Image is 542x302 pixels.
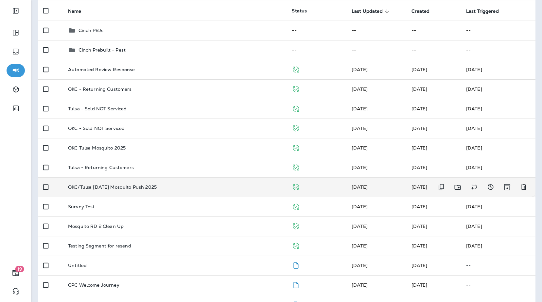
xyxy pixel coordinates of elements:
[411,223,428,229] span: Jason Munk
[352,223,368,229] span: Jason Munk
[461,216,535,236] td: [DATE]
[461,119,535,138] td: [DATE]
[461,197,535,216] td: [DATE]
[451,181,464,194] button: Move to folder
[411,243,428,249] span: Jason Munk
[68,204,95,209] p: Survey Test
[352,145,368,151] span: Jason Munk
[68,8,81,14] span: Name
[292,183,300,189] span: Published
[346,21,406,40] td: --
[411,8,438,14] span: Created
[461,60,535,79] td: [DATE]
[352,165,368,170] span: Jason Munk
[292,203,300,209] span: Published
[352,86,368,92] span: Jason Munk
[411,165,428,170] span: Jason Munk
[411,145,428,151] span: Jason Munk
[68,165,134,170] p: Tulsa - Returning Customers
[461,40,535,60] td: --
[287,21,346,40] td: --
[411,125,428,131] span: Jason Munk
[411,204,428,210] span: J-P Scoville
[68,106,127,111] p: Tulsa - Sold NOT Serviced
[411,282,428,288] span: J-P Scoville
[68,145,126,151] p: OKC Tulsa Mosquito 2025
[352,67,368,72] span: Shannon Davis
[461,158,535,177] td: [DATE]
[461,79,535,99] td: [DATE]
[411,86,428,92] span: Jason Munk
[292,164,300,170] span: Published
[68,282,119,288] p: GPC Welcome Journey
[461,236,535,256] td: [DATE]
[461,138,535,158] td: [DATE]
[68,8,90,14] span: Name
[352,8,391,14] span: Last Updated
[435,181,448,194] button: Duplicate
[411,262,428,268] span: Sarah Paxman
[292,105,300,111] span: Published
[292,144,300,150] span: Published
[466,263,530,268] p: --
[352,106,368,112] span: Jason Munk
[287,40,346,60] td: --
[68,243,131,248] p: Testing Segment for resend
[292,242,300,248] span: Published
[466,282,530,288] p: --
[15,266,24,272] span: 19
[79,28,103,33] p: Cinch PBJs
[79,47,126,53] p: Cinch Prebuilt - Pest
[292,8,307,14] span: Status
[68,87,132,92] p: OKC - Returning Customers
[7,4,25,17] button: Expand Sidebar
[517,181,530,194] button: Delete
[292,281,300,287] span: Draft
[68,126,125,131] p: OKC - Sold NOT Serviced
[406,40,461,60] td: --
[411,184,428,190] span: Shannon Davis
[406,21,461,40] td: --
[466,8,507,14] span: Last Triggered
[461,21,535,40] td: --
[352,125,368,131] span: Jason Munk
[292,125,300,131] span: Published
[484,181,497,194] button: View Changelog
[7,266,25,279] button: 19
[468,181,481,194] button: Add tags
[352,8,383,14] span: Last Updated
[461,99,535,119] td: [DATE]
[352,184,368,190] span: Shannon Davis
[411,106,428,112] span: Jason Munk
[500,181,514,194] button: Archive
[352,282,368,288] span: J-P Scoville
[68,67,135,72] p: Automated Review Response
[411,8,430,14] span: Created
[292,262,300,268] span: Draft
[346,40,406,60] td: --
[466,8,499,14] span: Last Triggered
[352,243,368,249] span: Jason Munk
[292,66,300,72] span: Published
[68,263,87,268] p: Untitled
[68,184,157,190] p: OKC/Tulsa [DATE] Mosquito Push 2025
[352,204,368,210] span: Shannon Davis
[68,224,124,229] p: Mosquito RD 2 Clean Up
[411,67,428,72] span: Shannon Davis
[292,223,300,229] span: Published
[292,86,300,91] span: Published
[352,262,368,268] span: Sarah Paxman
